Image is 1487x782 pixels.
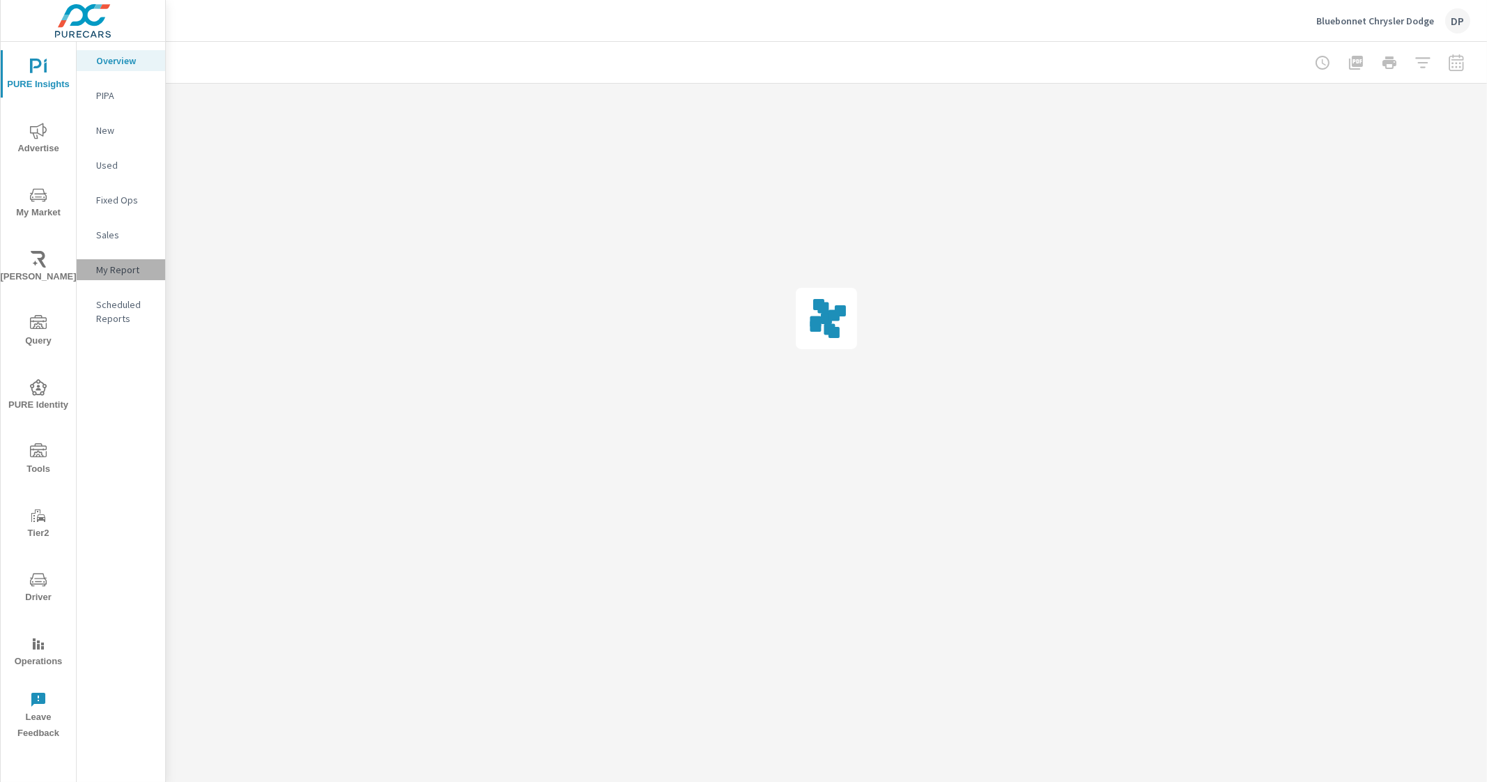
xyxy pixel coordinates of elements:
[5,691,72,742] span: Leave Feedback
[96,193,154,207] p: Fixed Ops
[77,85,165,106] div: PIPA
[77,259,165,280] div: My Report
[96,123,154,137] p: New
[5,251,72,285] span: [PERSON_NAME]
[96,54,154,68] p: Overview
[77,155,165,176] div: Used
[77,50,165,71] div: Overview
[77,120,165,141] div: New
[5,379,72,413] span: PURE Identity
[96,298,154,325] p: Scheduled Reports
[5,572,72,606] span: Driver
[96,228,154,242] p: Sales
[5,123,72,157] span: Advertise
[96,158,154,172] p: Used
[77,294,165,329] div: Scheduled Reports
[5,315,72,349] span: Query
[5,187,72,221] span: My Market
[5,636,72,670] span: Operations
[96,89,154,102] p: PIPA
[1,42,76,747] div: nav menu
[1316,15,1434,27] p: Bluebonnet Chrysler Dodge
[77,224,165,245] div: Sales
[5,443,72,477] span: Tools
[96,263,154,277] p: My Report
[77,190,165,210] div: Fixed Ops
[5,59,72,93] span: PURE Insights
[5,507,72,542] span: Tier2
[1445,8,1470,33] div: DP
